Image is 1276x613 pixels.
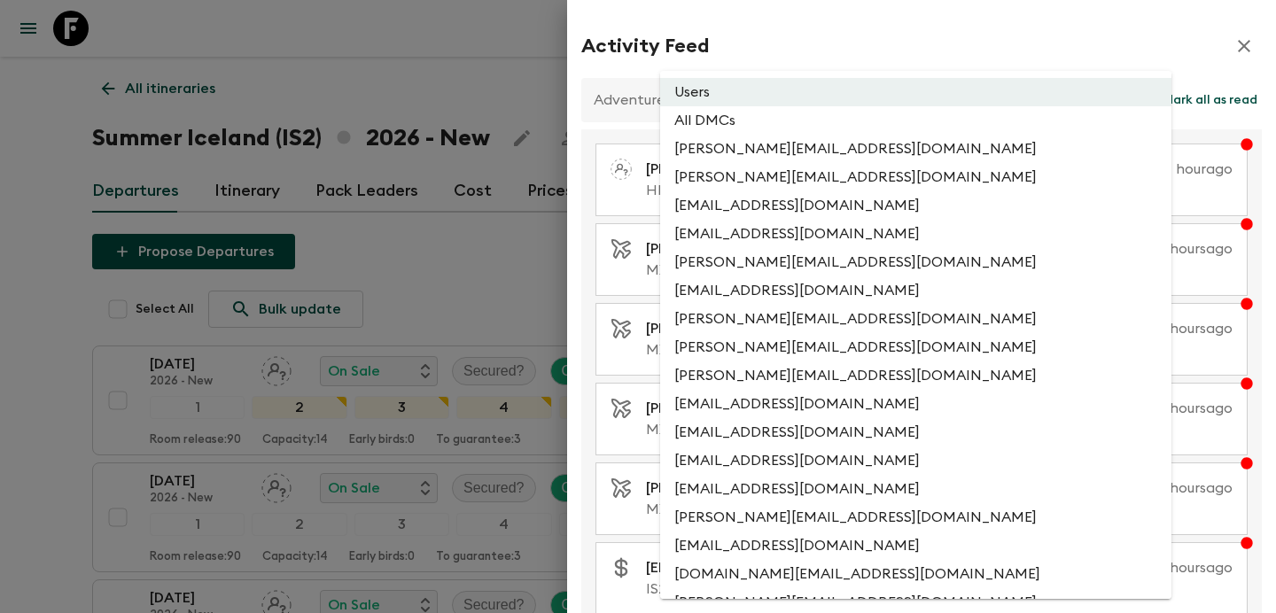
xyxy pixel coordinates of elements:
[660,248,1171,276] li: [PERSON_NAME][EMAIL_ADDRESS][DOMAIN_NAME]
[660,191,1171,220] li: [EMAIL_ADDRESS][DOMAIN_NAME]
[660,163,1171,191] li: [PERSON_NAME][EMAIL_ADDRESS][DOMAIN_NAME]
[660,78,1171,106] li: Users
[660,418,1171,446] li: [EMAIL_ADDRESS][DOMAIN_NAME]
[660,106,1171,135] li: All DMCs
[660,532,1171,560] li: [EMAIL_ADDRESS][DOMAIN_NAME]
[660,446,1171,475] li: [EMAIL_ADDRESS][DOMAIN_NAME]
[660,135,1171,163] li: [PERSON_NAME][EMAIL_ADDRESS][DOMAIN_NAME]
[660,220,1171,248] li: [EMAIL_ADDRESS][DOMAIN_NAME]
[660,361,1171,390] li: [PERSON_NAME][EMAIL_ADDRESS][DOMAIN_NAME]
[660,503,1171,532] li: [PERSON_NAME][EMAIL_ADDRESS][DOMAIN_NAME]
[660,276,1171,305] li: [EMAIL_ADDRESS][DOMAIN_NAME]
[660,305,1171,333] li: [PERSON_NAME][EMAIL_ADDRESS][DOMAIN_NAME]
[660,475,1171,503] li: [EMAIL_ADDRESS][DOMAIN_NAME]
[660,333,1171,361] li: [PERSON_NAME][EMAIL_ADDRESS][DOMAIN_NAME]
[660,560,1171,588] li: [DOMAIN_NAME][EMAIL_ADDRESS][DOMAIN_NAME]
[660,390,1171,418] li: [EMAIL_ADDRESS][DOMAIN_NAME]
